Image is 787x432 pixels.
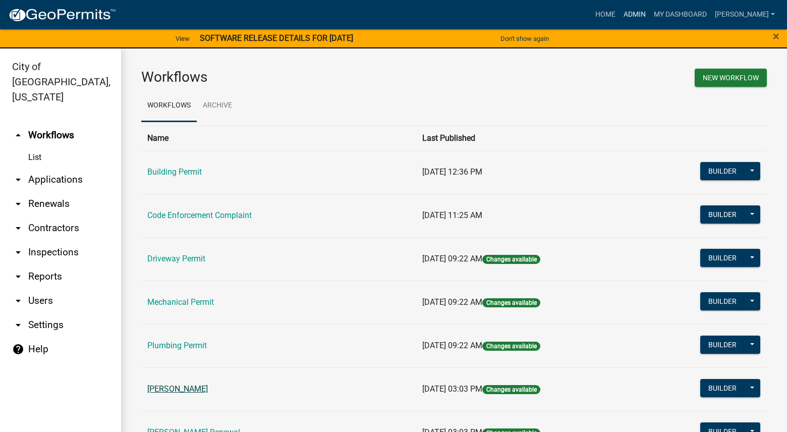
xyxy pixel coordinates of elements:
a: Workflows [141,90,197,122]
span: [DATE] 11:25 AM [422,210,482,220]
i: arrow_drop_down [12,222,24,234]
span: [DATE] 09:22 AM [422,254,482,263]
h3: Workflows [141,69,446,86]
span: Changes available [482,385,540,394]
button: Close [773,30,779,42]
span: × [773,29,779,43]
i: arrow_drop_down [12,246,24,258]
strong: SOFTWARE RELEASE DETAILS FOR [DATE] [200,33,353,43]
a: Driveway Permit [147,254,205,263]
span: Changes available [482,255,540,264]
i: arrow_drop_down [12,271,24,283]
span: [DATE] 09:22 AM [422,297,482,307]
a: Archive [197,90,238,122]
button: Builder [700,336,745,354]
th: Last Published [416,126,640,150]
i: arrow_drop_down [12,198,24,210]
i: arrow_drop_down [12,174,24,186]
button: New Workflow [695,69,767,87]
i: help [12,343,24,355]
button: Builder [700,249,745,267]
a: [PERSON_NAME] [711,5,779,24]
i: arrow_drop_up [12,129,24,141]
button: Builder [700,292,745,310]
th: Name [141,126,416,150]
a: Mechanical Permit [147,297,214,307]
a: Code Enforcement Complaint [147,210,252,220]
a: My Dashboard [650,5,711,24]
span: [DATE] 03:03 PM [422,384,482,394]
span: [DATE] 12:36 PM [422,167,482,177]
button: Don't show again [496,30,553,47]
a: View [172,30,194,47]
a: Building Permit [147,167,202,177]
a: [PERSON_NAME] [147,384,208,394]
button: Builder [700,162,745,180]
i: arrow_drop_down [12,295,24,307]
span: [DATE] 09:22 AM [422,341,482,350]
span: Changes available [482,298,540,307]
a: Admin [620,5,650,24]
span: Changes available [482,342,540,351]
i: arrow_drop_down [12,319,24,331]
a: Home [591,5,620,24]
a: Plumbing Permit [147,341,207,350]
button: Builder [700,205,745,224]
button: Builder [700,379,745,397]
